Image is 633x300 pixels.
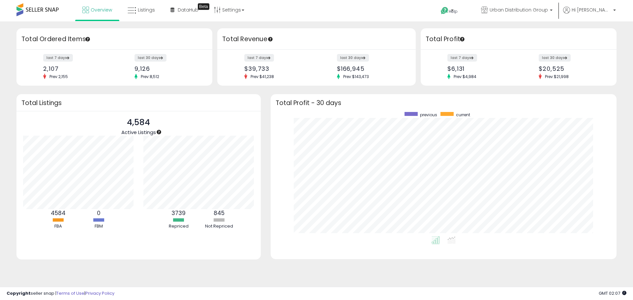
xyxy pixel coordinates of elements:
[97,209,101,217] b: 0
[135,54,166,62] label: last 30 days
[138,7,155,13] span: Listings
[43,65,109,72] div: 2,107
[426,35,612,44] h3: Total Profit
[449,9,458,14] span: Help
[450,74,480,79] span: Prev: $4,984
[247,74,277,79] span: Prev: $41,238
[447,65,514,72] div: $6,131
[91,7,112,13] span: Overview
[21,100,256,105] h3: Total Listings
[539,54,571,62] label: last 30 days
[79,223,118,230] div: FBM
[244,65,312,72] div: $39,733
[178,7,198,13] span: DataHub
[337,65,404,72] div: $166,945
[267,36,273,42] div: Tooltip anchor
[121,129,156,136] span: Active Listings
[440,7,449,15] i: Get Help
[340,74,372,79] span: Prev: $143,473
[447,54,477,62] label: last 7 days
[459,36,465,42] div: Tooltip anchor
[121,116,156,129] p: 4,584
[38,223,78,230] div: FBA
[159,223,198,230] div: Repriced
[56,290,84,296] a: Terms of Use
[244,54,274,62] label: last 7 days
[156,129,162,135] div: Tooltip anchor
[21,35,207,44] h3: Total Ordered Items
[214,209,225,217] b: 845
[490,7,548,13] span: Urban Distribution Group
[7,290,31,296] strong: Copyright
[85,36,91,42] div: Tooltip anchor
[542,74,572,79] span: Prev: $21,998
[572,7,611,13] span: Hi [PERSON_NAME]
[420,112,437,118] span: previous
[51,209,66,217] b: 4584
[199,223,239,230] div: Not Repriced
[436,2,470,21] a: Help
[222,35,411,44] h3: Total Revenue
[7,290,114,297] div: seller snap | |
[599,290,626,296] span: 2025-10-14 02:07 GMT
[337,54,369,62] label: last 30 days
[198,3,209,10] div: Tooltip anchor
[276,100,612,105] h3: Total Profit - 30 days
[85,290,114,296] a: Privacy Policy
[539,65,605,72] div: $20,525
[43,54,73,62] label: last 7 days
[135,65,201,72] div: 9,126
[46,74,71,79] span: Prev: 2,155
[171,209,186,217] b: 3739
[137,74,163,79] span: Prev: 8,512
[456,112,470,118] span: current
[563,7,616,21] a: Hi [PERSON_NAME]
